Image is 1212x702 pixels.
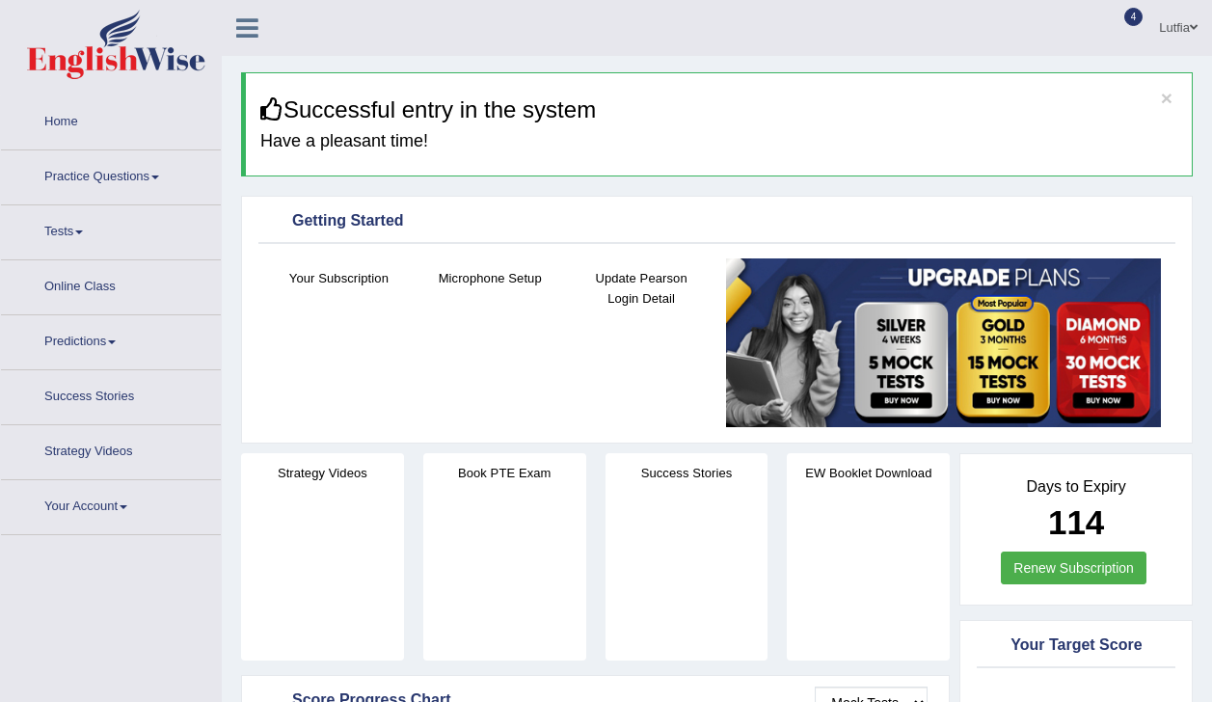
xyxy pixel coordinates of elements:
[1,370,221,418] a: Success Stories
[241,463,404,483] h4: Strategy Videos
[982,478,1171,496] h4: Days to Expiry
[1,205,221,254] a: Tests
[787,463,950,483] h4: EW Booklet Download
[982,632,1171,661] div: Your Target Score
[606,463,768,483] h4: Success Stories
[1,315,221,364] a: Predictions
[260,97,1177,122] h3: Successful entry in the system
[1,480,221,528] a: Your Account
[1,150,221,199] a: Practice Questions
[1048,503,1104,541] b: 114
[576,268,708,309] h4: Update Pearson Login Detail
[1,425,221,473] a: Strategy Videos
[1124,8,1144,26] span: 4
[1,260,221,309] a: Online Class
[260,132,1177,151] h4: Have a pleasant time!
[273,268,405,288] h4: Your Subscription
[1,95,221,144] a: Home
[1161,88,1172,108] button: ×
[726,258,1161,426] img: small5.jpg
[1001,552,1146,584] a: Renew Subscription
[423,463,586,483] h4: Book PTE Exam
[263,207,1171,236] div: Getting Started
[424,268,556,288] h4: Microphone Setup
